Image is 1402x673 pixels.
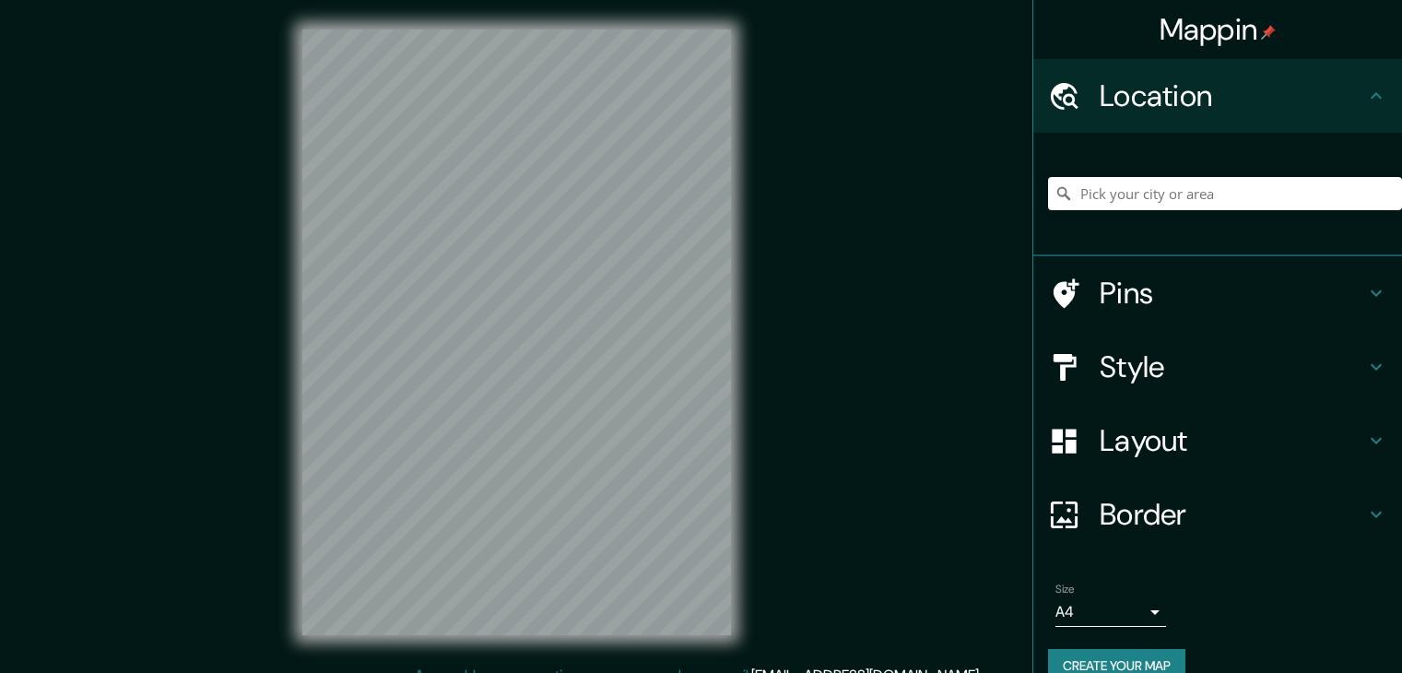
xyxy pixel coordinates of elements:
div: Border [1033,478,1402,551]
div: Style [1033,330,1402,404]
h4: Location [1100,77,1365,114]
div: Layout [1033,404,1402,478]
label: Size [1055,582,1075,597]
div: Location [1033,59,1402,133]
div: Pins [1033,256,1402,330]
canvas: Map [302,30,731,635]
h4: Pins [1100,275,1365,312]
input: Pick your city or area [1048,177,1402,210]
h4: Style [1100,348,1365,385]
div: A4 [1055,597,1166,627]
h4: Layout [1100,422,1365,459]
h4: Border [1100,496,1365,533]
h4: Mappin [1160,11,1277,48]
img: pin-icon.png [1261,25,1276,40]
